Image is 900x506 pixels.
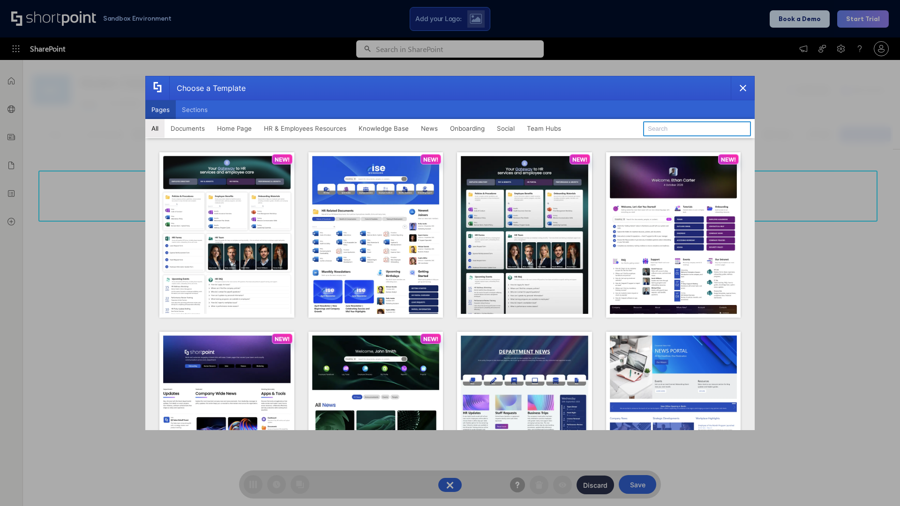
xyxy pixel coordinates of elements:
input: Search [643,121,751,136]
p: NEW! [572,156,587,163]
button: All [145,119,165,138]
button: Documents [165,119,211,138]
button: Onboarding [444,119,491,138]
button: HR & Employees Resources [258,119,352,138]
iframe: Chat Widget [853,461,900,506]
button: Home Page [211,119,258,138]
p: NEW! [423,156,438,163]
p: NEW! [721,156,736,163]
button: Sections [176,100,214,119]
button: Knowledge Base [352,119,415,138]
p: NEW! [275,156,290,163]
button: Pages [145,100,176,119]
button: Team Hubs [521,119,567,138]
p: NEW! [423,335,438,342]
button: News [415,119,444,138]
div: template selector [145,76,755,430]
p: NEW! [275,335,290,342]
div: Choose a Template [169,76,246,100]
button: Social [491,119,521,138]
